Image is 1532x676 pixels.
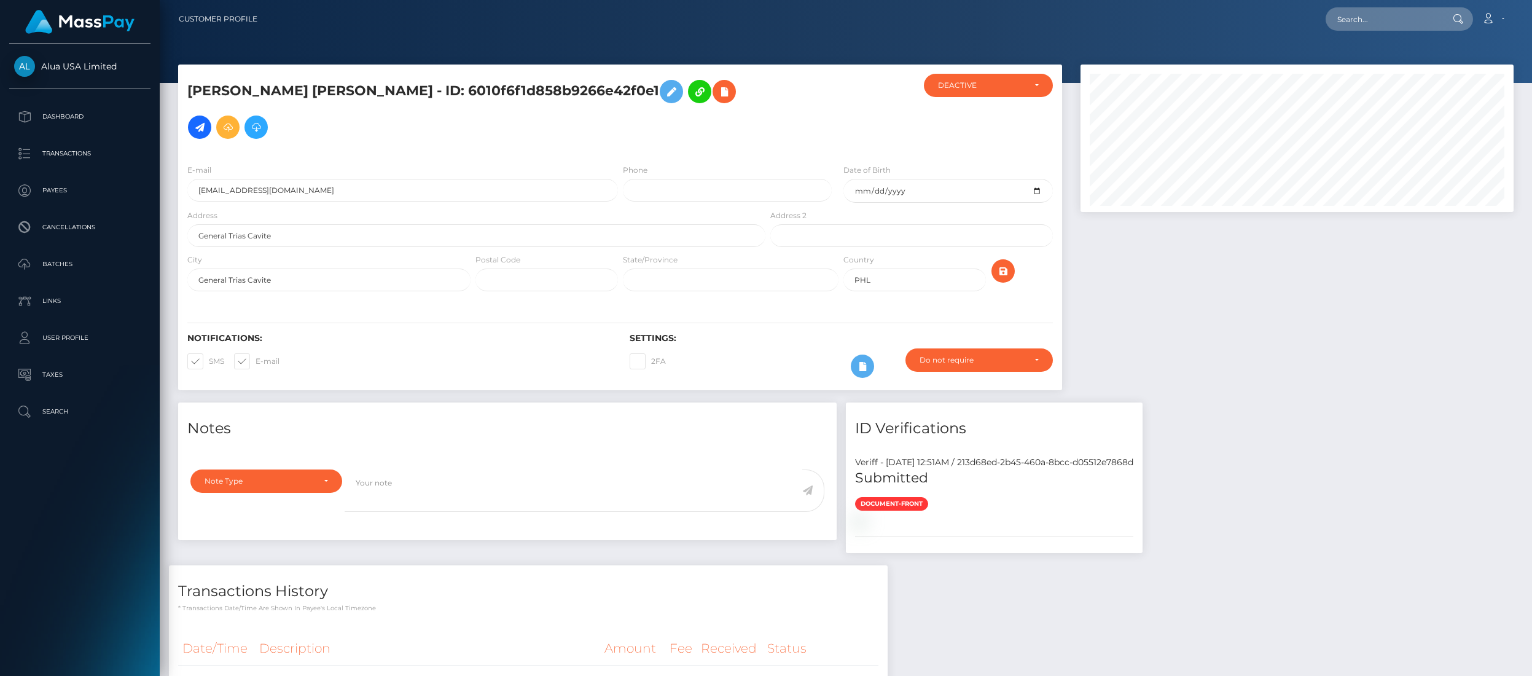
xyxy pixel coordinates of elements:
p: Taxes [14,366,146,384]
p: Payees [14,181,146,200]
label: Country [843,254,874,265]
th: Amount [600,632,665,666]
p: Dashboard [14,108,146,126]
label: E-mail [234,353,279,369]
p: * Transactions date/time are shown in payee's local timezone [178,603,878,613]
th: Date/Time [178,632,255,666]
button: DEACTIVE [924,74,1053,97]
p: Cancellations [14,218,146,237]
h5: [PERSON_NAME] [PERSON_NAME] - ID: 6010f6f1d858b9266e42f0e1 [187,74,759,145]
a: Search [9,396,150,427]
th: Status [763,632,878,666]
a: Dashboard [9,101,150,132]
label: E-mail [187,165,211,176]
label: Date of Birth [843,165,891,176]
th: Fee [665,632,697,666]
span: Alua USA Limited [9,61,150,72]
a: Links [9,286,150,316]
label: City [187,254,202,265]
a: Cancellations [9,212,150,243]
label: SMS [187,353,224,369]
a: Customer Profile [179,6,257,32]
button: Do not require [905,348,1053,372]
h4: Transactions History [178,581,878,602]
p: Links [14,292,146,310]
label: Postal Code [475,254,520,265]
th: Received [697,632,763,666]
p: Search [14,403,146,421]
label: Address 2 [770,210,807,221]
button: Note Type [190,470,342,493]
h4: Notes [187,418,827,439]
a: Batches [9,249,150,280]
a: Transactions [9,138,150,169]
h6: Settings: [630,333,1053,344]
img: Alua USA Limited [14,56,35,77]
label: 2FA [630,353,666,369]
div: Note Type [205,476,314,486]
input: Search... [1326,7,1441,31]
a: Initiate Payout [188,116,211,139]
span: document-front [855,497,928,511]
label: Address [187,210,217,221]
a: Taxes [9,360,150,390]
a: User Profile [9,323,150,353]
h4: ID Verifications [855,418,1133,439]
p: User Profile [14,329,146,347]
div: Veriff - [DATE] 12:51AM / 213d68ed-2b45-460a-8bcc-d05512e7868d [846,456,1143,469]
img: MassPay Logo [25,10,135,34]
p: Transactions [14,144,146,163]
h5: Submitted [855,469,1133,488]
label: Phone [623,165,647,176]
h6: Notifications: [187,333,611,344]
label: State/Province [623,254,678,265]
th: Description [255,632,600,666]
a: Payees [9,175,150,206]
img: 44d2c9a4-5200-4bf5-9674-0fd7f39f0a8c [855,516,865,526]
div: Do not require [920,355,1025,365]
div: DEACTIVE [938,81,1025,90]
p: Batches [14,255,146,273]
